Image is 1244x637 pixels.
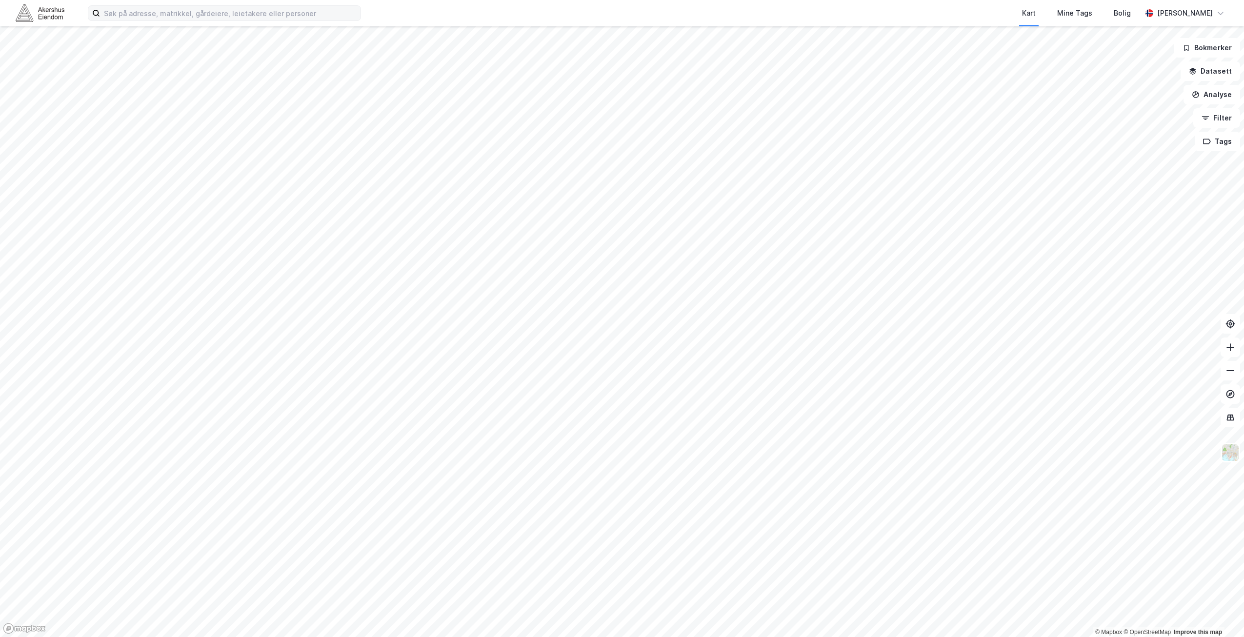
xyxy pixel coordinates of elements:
a: Mapbox [1095,629,1122,636]
button: Filter [1193,108,1240,128]
div: Mine Tags [1057,7,1092,19]
button: Datasett [1181,61,1240,81]
button: Analyse [1184,85,1240,104]
div: Kart [1022,7,1036,19]
input: Søk på adresse, matrikkel, gårdeiere, leietakere eller personer [100,6,361,20]
button: Bokmerker [1174,38,1240,58]
button: Tags [1195,132,1240,151]
div: Kontrollprogram for chat [1195,590,1244,637]
a: Mapbox homepage [3,623,46,634]
div: Bolig [1114,7,1131,19]
img: akershus-eiendom-logo.9091f326c980b4bce74ccdd9f866810c.svg [16,4,64,21]
iframe: Chat Widget [1195,590,1244,637]
a: OpenStreetMap [1124,629,1171,636]
a: Improve this map [1174,629,1222,636]
img: Z [1221,443,1240,462]
div: [PERSON_NAME] [1157,7,1213,19]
